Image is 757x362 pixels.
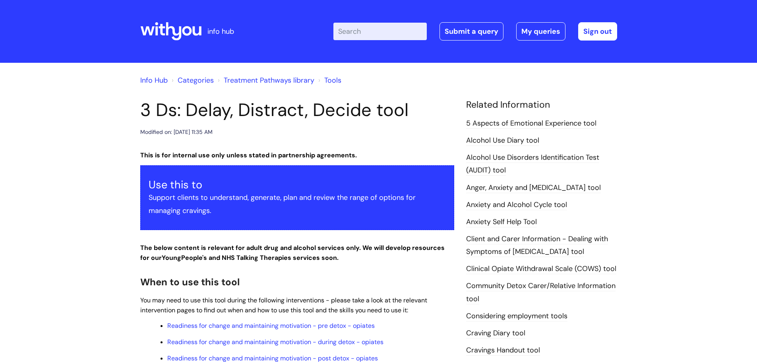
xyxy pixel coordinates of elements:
span: You may need to use this tool during the following interventions - please take a look at the rele... [140,296,427,314]
p: info hub [207,25,234,38]
li: Treatment Pathways library [216,74,314,87]
a: Community Detox Carer/Relative Information tool [466,281,616,304]
strong: The below content is relevant for adult drug and alcohol services only. We will develop resources... [140,244,445,262]
a: Readiness for change and maintaining motivation - pre detox - opiates [167,321,375,330]
strong: People's [181,254,207,262]
h1: 3 Ds: Delay, Distract, Decide tool [140,99,454,121]
h3: Use this to [149,178,446,191]
span: When to use this tool [140,276,240,288]
a: Alcohol Use Disorders Identification Test (AUDIT) tool [466,153,599,176]
strong: This is for internal use only unless stated in partnership agreements. [140,151,357,159]
a: Anxiety Self Help Tool [466,217,537,227]
a: 5 Aspects of Emotional Experience tool [466,118,596,129]
h4: Related Information [466,99,617,110]
div: | - [333,22,617,41]
a: Anger, Anxiety and [MEDICAL_DATA] tool [466,183,601,193]
p: Support clients to understand, generate, plan and review the range of options for managing cravings. [149,191,446,217]
a: Readiness for change and maintaining motivation - during detox - opiates [167,338,383,346]
a: Categories [178,75,214,85]
a: Alcohol Use Diary tool [466,136,539,146]
input: Search [333,23,427,40]
a: Sign out [578,22,617,41]
a: Treatment Pathways library [224,75,314,85]
a: Info Hub [140,75,168,85]
a: Cravings Handout tool [466,345,540,356]
li: Tools [316,74,341,87]
div: Modified on: [DATE] 11:35 AM [140,127,213,137]
a: My queries [516,22,565,41]
a: Anxiety and Alcohol Cycle tool [466,200,567,210]
a: Craving Diary tool [466,328,525,339]
a: Tools [324,75,341,85]
a: Clinical Opiate Withdrawal Scale (COWS) tool [466,264,616,274]
a: Client and Carer Information - Dealing with Symptoms of [MEDICAL_DATA] tool [466,234,608,257]
a: Considering employment tools [466,311,567,321]
li: Solution home [170,74,214,87]
strong: Young [162,254,209,262]
a: Submit a query [439,22,503,41]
